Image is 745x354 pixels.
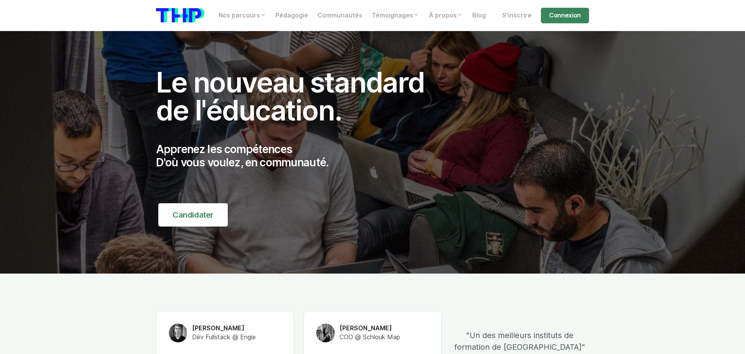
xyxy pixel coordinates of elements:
[340,333,400,341] span: COO @ Schlouk Map
[468,8,490,23] a: Blog
[192,333,256,341] span: Dév Fullstack @ Engie
[340,324,400,333] h6: [PERSON_NAME]
[156,68,442,124] h1: Le nouveau standard de l'éducation.
[156,8,204,23] img: logo
[367,8,424,23] a: Témoignages
[497,8,536,23] a: S'inscrire
[156,143,442,169] p: Apprenez les compétences D'où vous voulez, en communauté.
[451,330,589,353] p: "Un des meilleurs instituts de formation de [GEOGRAPHIC_DATA]"
[169,324,187,342] img: Titouan
[158,203,228,227] a: Candidater
[192,324,256,333] h6: [PERSON_NAME]
[214,8,271,23] a: Nos parcours
[316,324,335,342] img: Melisande
[313,8,367,23] a: Communautés
[424,8,468,23] a: À propos
[271,8,313,23] a: Pédagogie
[541,8,589,23] a: Connexion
